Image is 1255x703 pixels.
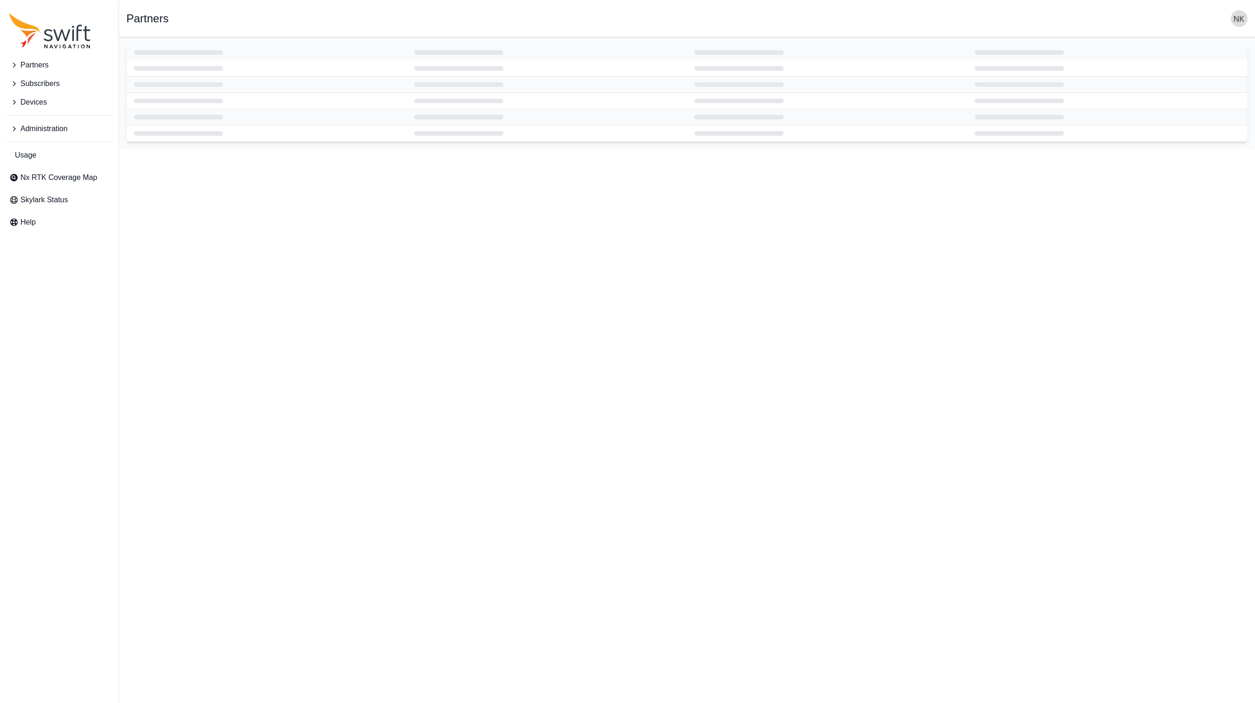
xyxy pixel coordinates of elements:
span: Usage [15,150,36,161]
a: Help [6,213,113,232]
button: Subscribers [6,74,113,93]
span: Help [20,217,36,228]
span: Administration [20,123,67,134]
button: Administration [6,119,113,138]
button: Partners [6,56,113,74]
span: Partners [20,60,48,71]
span: Devices [20,97,47,108]
h1: Partners [126,13,169,24]
a: Nx RTK Coverage Map [6,168,113,187]
span: Subscribers [20,78,59,89]
button: Devices [6,93,113,112]
img: user photo [1231,10,1248,27]
span: Skylark Status [20,194,68,206]
span: Nx RTK Coverage Map [20,172,97,183]
a: Usage [6,146,113,165]
a: Skylark Status [6,191,113,209]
